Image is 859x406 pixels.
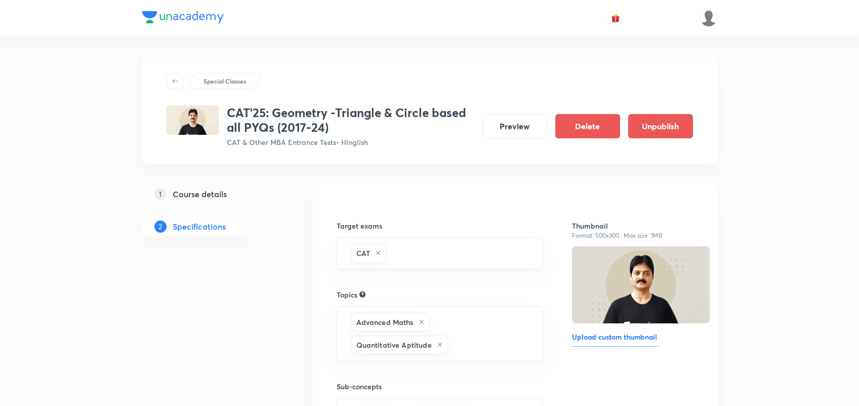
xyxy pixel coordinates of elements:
[142,11,224,23] img: Company Logo
[359,290,365,299] div: Search for topics
[572,220,692,231] h6: Thumbnail
[173,188,227,200] h5: Course details
[572,231,692,240] p: Format: 500x300 · Max size: 1MB
[537,252,539,254] button: Open
[607,10,624,26] button: avatar
[227,105,474,135] h3: CAT'25: Geometry -Triangle & Circle based all PYQs (2017-24)
[555,114,620,138] button: Delete
[154,188,167,200] p: 1
[227,137,474,147] p: CAT & Other MBA Entrance Tests • Hinglish
[142,11,224,26] a: Company Logo
[154,220,167,233] p: 2
[337,381,543,392] h6: Sub-concepts
[337,220,543,231] h6: Target exams
[142,184,280,204] a: 1Course details
[700,10,717,27] img: Coolm
[203,77,246,86] p: Special Classes
[356,248,370,259] h6: CAT
[571,245,711,324] img: Thumbnail
[356,340,432,350] h6: Quantitative Aptitude
[167,105,219,135] img: 8D0BCDC2-A046-41E7-A6D6-A5A587AB94E8_special_class.png
[356,317,414,327] h6: Advanced Maths
[611,14,620,23] img: avatar
[628,114,693,138] button: Unpublish
[572,331,659,347] h6: Upload custom thumbnail
[537,333,539,335] button: Open
[337,289,357,300] h6: Topics
[482,114,547,138] button: Preview
[173,220,226,233] h5: Specifications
